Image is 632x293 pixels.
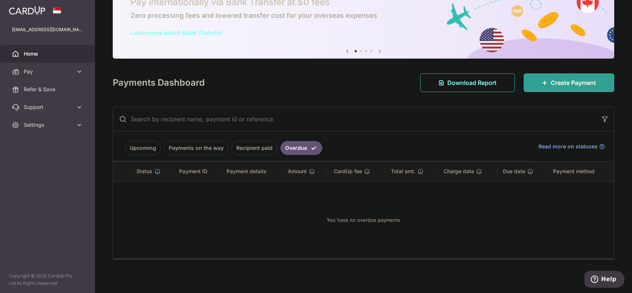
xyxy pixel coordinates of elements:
a: Overdue [280,141,322,155]
a: Recipient paid [231,141,277,155]
span: Status [136,168,152,175]
a: Upcoming [125,141,161,155]
p: [EMAIL_ADDRESS][DOMAIN_NAME] [12,26,83,33]
h4: Payments Dashboard [113,76,205,89]
th: Payment details [221,162,282,181]
span: Create Payment [551,78,596,87]
div: You have no overdue payments [122,187,605,253]
span: Pay [24,68,73,75]
span: Home [24,50,73,57]
a: Payments on the way [164,141,228,155]
span: Charge date [444,168,474,175]
h6: Zero processing fees and lowered transfer cost for your overseas expenses [131,11,596,20]
a: Learn more about Bank Transfer [131,29,222,36]
th: Payment method [547,162,614,181]
span: Total amt. [391,168,415,175]
span: Read more on statuses [539,143,598,150]
span: Settings [24,121,73,129]
th: Payment ID [173,162,221,181]
span: Due date [503,168,525,175]
span: CardUp fee [334,168,362,175]
span: Support [24,103,73,111]
img: CardUp [9,6,45,15]
a: Create Payment [524,73,614,92]
span: Download Report [447,78,497,87]
span: Amount [288,168,307,175]
input: Search by recipient name, payment id or reference [113,107,596,131]
span: Refer & Save [24,86,73,93]
a: Read more on statuses [539,143,605,150]
iframe: Opens a widget where you can find more information [585,271,625,289]
a: Download Report [420,73,515,92]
